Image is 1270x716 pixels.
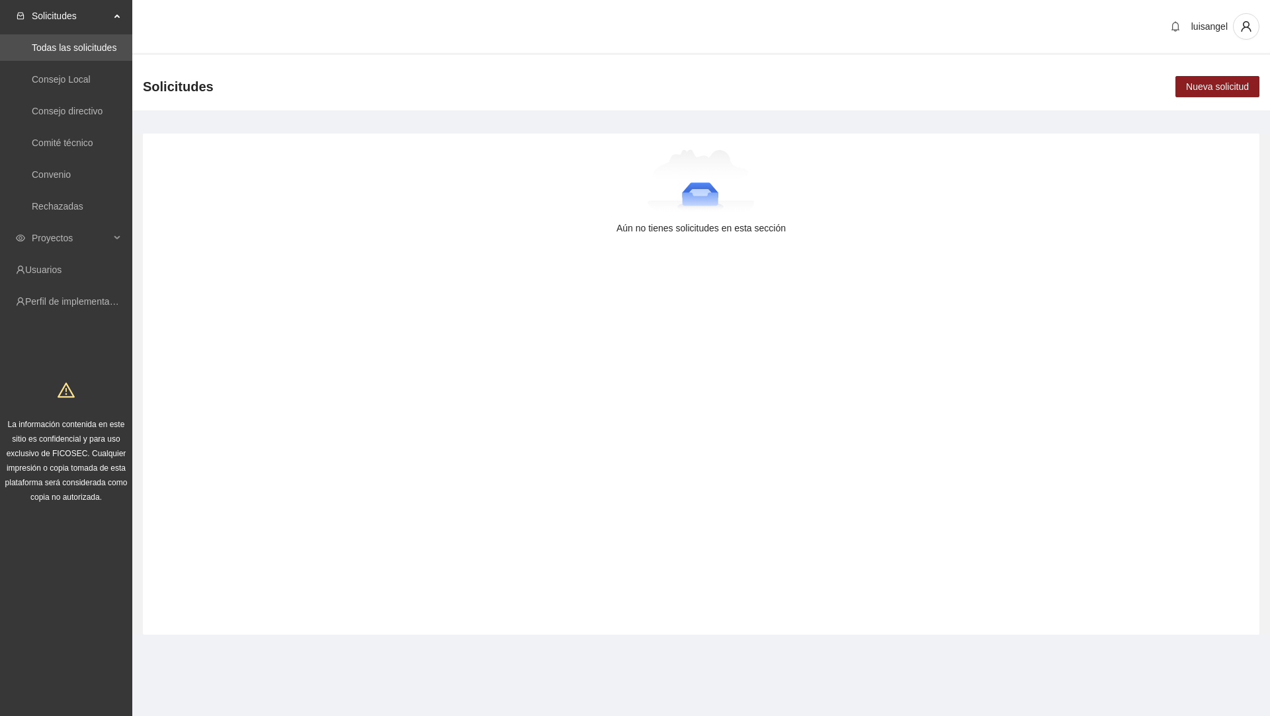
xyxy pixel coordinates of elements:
span: Proyectos [32,225,110,251]
span: eye [16,233,25,243]
span: Nueva solicitud [1186,79,1249,94]
a: Todas las solicitudes [32,42,116,53]
span: La información contenida en este sitio es confidencial y para uso exclusivo de FICOSEC. Cualquier... [5,420,128,502]
img: Aún no tienes solicitudes en esta sección [648,149,755,216]
span: luisangel [1191,21,1228,32]
a: Convenio [32,169,71,180]
span: warning [58,381,75,399]
span: user [1234,20,1259,32]
a: Consejo Local [32,74,91,85]
a: Perfil de implementadora [25,296,128,307]
span: Solicitudes [32,3,110,29]
a: Usuarios [25,264,62,275]
a: Comité técnico [32,138,93,148]
button: user [1233,13,1259,40]
span: Solicitudes [143,76,214,97]
button: bell [1165,16,1186,37]
a: Consejo directivo [32,106,103,116]
button: Nueva solicitud [1175,76,1259,97]
a: Rechazadas [32,201,83,212]
div: Aún no tienes solicitudes en esta sección [164,221,1238,235]
span: inbox [16,11,25,20]
span: bell [1165,21,1185,32]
